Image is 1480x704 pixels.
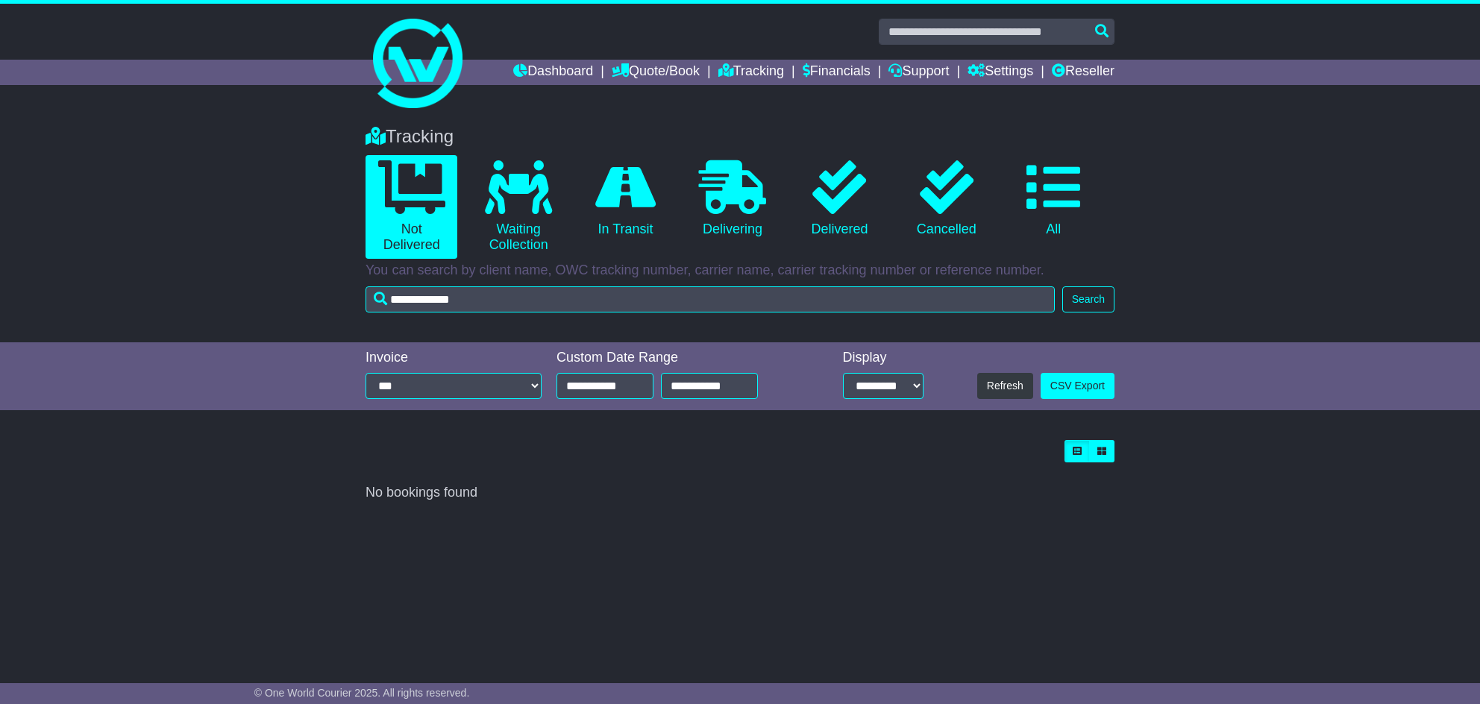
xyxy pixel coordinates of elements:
[254,687,470,699] span: © One World Courier 2025. All rights reserved.
[977,373,1033,399] button: Refresh
[718,60,784,85] a: Tracking
[556,350,796,366] div: Custom Date Range
[1008,155,1100,243] a: All
[843,350,924,366] div: Display
[472,155,564,259] a: Waiting Collection
[900,155,992,243] a: Cancelled
[366,485,1114,501] div: No bookings found
[803,60,871,85] a: Financials
[366,155,457,259] a: Not Delivered
[686,155,778,243] a: Delivering
[612,60,700,85] a: Quote/Book
[1052,60,1114,85] a: Reseller
[358,126,1122,148] div: Tracking
[1041,373,1114,399] a: CSV Export
[888,60,949,85] a: Support
[580,155,671,243] a: In Transit
[366,350,542,366] div: Invoice
[794,155,885,243] a: Delivered
[1062,286,1114,312] button: Search
[968,60,1033,85] a: Settings
[513,60,593,85] a: Dashboard
[366,263,1114,279] p: You can search by client name, OWC tracking number, carrier name, carrier tracking number or refe...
